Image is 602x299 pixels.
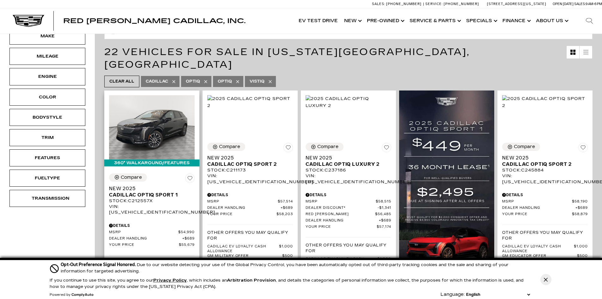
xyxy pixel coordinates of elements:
a: Sales: [PHONE_NUMBER] [372,2,423,6]
div: Powered by [50,293,94,297]
button: Save Vehicle [185,173,195,185]
span: $58,190 [572,199,588,204]
span: VISTIQ [250,78,265,85]
div: Stock : C211173 [207,167,293,173]
span: New 2025 [306,155,386,161]
div: Pricing Details - New 2025 Cadillac OPTIQ Sport 2 [207,192,293,198]
a: Red [PERSON_NAME] $56,485 [306,212,391,217]
a: New 2025Cadillac OPTIQ Sport 1 [109,185,195,198]
a: ComplyAuto [71,293,94,297]
p: If you continue to use this site, you agree to our , which includes an , and details the categori... [50,278,524,289]
a: Dealer Handling $689 [207,206,293,210]
a: Cadillac EV Loyalty Cash Allowance $1,000 [306,257,391,266]
a: Service & Parts [406,8,463,34]
a: GM Military Offer $500 [207,254,293,259]
span: Cadillac [146,78,168,85]
span: Cadillac OPTIQ Luxury 2 [306,161,386,167]
div: MakeMake [9,28,85,45]
span: Red [PERSON_NAME] Cadillac, Inc. [63,17,246,25]
span: MSRP [502,199,572,204]
div: TrimTrim [9,129,85,146]
div: Compare [121,175,142,180]
div: Stock : C212557X [109,198,195,204]
div: EngineEngine [9,68,85,85]
div: 360° WalkAround/Features [104,159,199,166]
div: ColorColor [9,89,85,106]
span: Cadillac OPTIQ Sport 2 [207,161,288,167]
div: Mileage [32,53,63,60]
span: GM Military Offer [207,254,282,259]
span: Dealer Discount* [306,206,378,210]
div: Pricing Details - New 2025 Cadillac OPTIQ Luxury 2 [306,192,391,198]
span: MSRP [306,199,376,204]
span: Sales: [574,2,586,6]
a: Red [PERSON_NAME] Cadillac, Inc. [63,18,246,24]
div: Stock : C237186 [306,167,391,173]
div: Transmission [32,195,63,202]
span: Opt-Out Preference Signal Honored . [61,262,137,267]
a: Dealer Discount* $1,341 [306,206,391,210]
span: $58,203 [277,212,293,217]
div: VIN: [US_VEHICLE_IDENTIFICATION_NUMBER] [207,173,293,184]
a: MSRP $58,190 [502,199,588,204]
button: Save Vehicle [283,143,293,155]
span: OPTIQ [218,78,232,85]
span: $1,000 [279,244,293,254]
span: $1,000 [574,244,588,254]
a: New [341,8,364,34]
div: TransmissionTransmission [9,190,85,207]
button: Compare Vehicle [109,173,147,182]
span: $55,679 [179,243,195,247]
a: Your Price $57,174 [306,225,391,229]
a: New 2025Cadillac OPTIQ Sport 2 [502,155,588,167]
div: VIN: [US_VEHICLE_IDENTIFICATION_NUMBER] [502,173,588,184]
span: $1,000 [377,257,391,266]
span: Cadillac OPTIQ Sport 1 [109,192,190,198]
div: Make [32,33,63,40]
span: $689 [281,206,293,210]
a: Privacy Policy [153,278,187,283]
span: Your Price [502,212,572,217]
div: Fueltype [32,175,63,182]
a: MSRP $54,990 [109,230,195,235]
span: Your Price [306,225,377,229]
button: Compare Vehicle [502,143,540,151]
span: Cadillac EV Loyalty Cash Allowance [207,244,279,254]
div: Pricing Details - New 2025 Cadillac OPTIQ Sport 1 [109,223,195,228]
span: Clear All [109,78,134,85]
a: Specials [463,8,499,34]
a: [STREET_ADDRESS][US_STATE] [487,2,546,6]
button: Save Vehicle [578,143,588,155]
a: About Us [533,8,570,34]
span: Your Price [109,243,179,247]
span: 22 Vehicles for Sale in [US_STATE][GEOGRAPHIC_DATA], [GEOGRAPHIC_DATA] [104,46,470,70]
span: $500 [282,254,293,259]
a: MSRP $58,515 [306,199,391,204]
span: Dealer Handling [502,206,575,210]
a: Dealer Handling $689 [109,236,195,241]
p: Other Offers You May Qualify For [306,242,391,254]
div: Language: [441,292,465,297]
a: Dealer Handling $689 [306,218,391,223]
span: Optiq [186,78,200,85]
span: MSRP [109,230,178,235]
span: [PHONE_NUMBER] [386,2,422,6]
div: Color [32,94,63,101]
button: Compare Vehicle [306,143,344,151]
a: Your Price $55,679 [109,243,195,247]
div: Stock : C245884 [502,167,588,173]
img: 2025 Cadillac OPTIQ Sport 1 [109,95,195,159]
span: Dealer Handling [109,236,182,241]
a: New 2025Cadillac OPTIQ Sport 2 [207,155,293,167]
a: Your Price $58,203 [207,212,293,217]
strong: Arbitration Provision [227,278,276,283]
img: Cadillac Dark Logo with Cadillac White Text [13,15,44,27]
div: Features [32,154,63,161]
span: Cadillac EV Loyalty Cash Allowance [502,244,574,254]
button: Close Button [540,274,551,285]
div: Trim [32,134,63,141]
span: New 2025 [502,155,583,161]
a: Dealer Handling $689 [502,206,588,210]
